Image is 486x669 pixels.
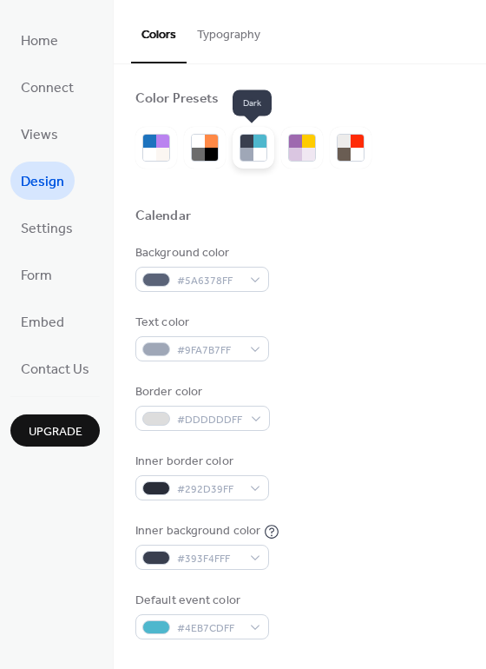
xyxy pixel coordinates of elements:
span: Home [21,28,58,56]
div: Default event color [135,592,266,610]
a: Embed [10,302,75,341]
a: Contact Us [10,349,100,387]
a: Design [10,162,75,200]
a: Home [10,21,69,59]
span: Contact Us [21,356,89,384]
span: Upgrade [29,423,82,441]
div: Inner border color [135,453,266,471]
span: Embed [21,309,64,337]
div: Border color [135,383,266,401]
span: Form [21,262,52,290]
span: Design [21,169,64,196]
a: Settings [10,209,83,247]
a: Form [10,255,62,294]
div: Color Presets [135,90,219,109]
div: Inner background color [135,522,260,540]
span: #9FA7B7FF [177,341,241,360]
a: Connect [10,68,84,106]
span: Settings [21,215,73,243]
span: #292D39FF [177,480,241,499]
span: #393F4FFF [177,550,241,568]
div: Text color [135,314,266,332]
div: Background color [135,244,266,262]
a: Views [10,115,69,153]
span: #4EB7CDFF [177,619,241,638]
span: #DDDDDDFF [177,411,242,429]
span: #5A6378FF [177,272,241,290]
span: Views [21,122,58,149]
span: Connect [21,75,74,103]
button: Upgrade [10,414,100,447]
span: Dark [233,90,272,116]
div: Calendar [135,208,191,226]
